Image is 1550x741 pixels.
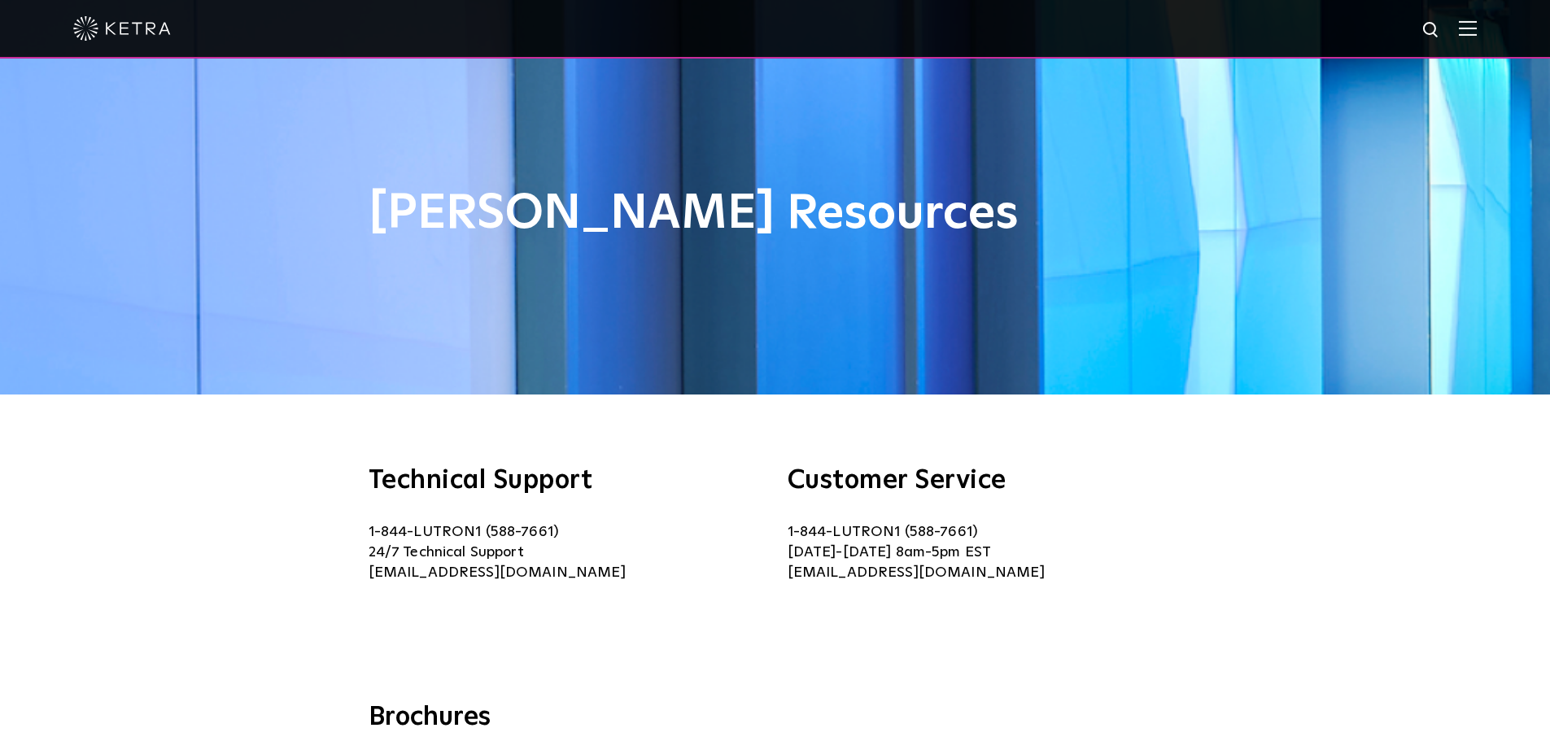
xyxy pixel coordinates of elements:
[369,468,763,494] h3: Technical Support
[369,701,1182,735] h3: Brochures
[369,565,626,580] a: [EMAIL_ADDRESS][DOMAIN_NAME]
[788,468,1182,494] h3: Customer Service
[73,16,171,41] img: ketra-logo-2019-white
[1421,20,1442,41] img: search icon
[369,522,763,583] p: 1-844-LUTRON1 (588-7661) 24/7 Technical Support
[1459,20,1477,36] img: Hamburger%20Nav.svg
[788,522,1182,583] p: 1-844-LUTRON1 (588-7661) [DATE]-[DATE] 8am-5pm EST [EMAIL_ADDRESS][DOMAIN_NAME]
[369,187,1182,241] h1: [PERSON_NAME] Resources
